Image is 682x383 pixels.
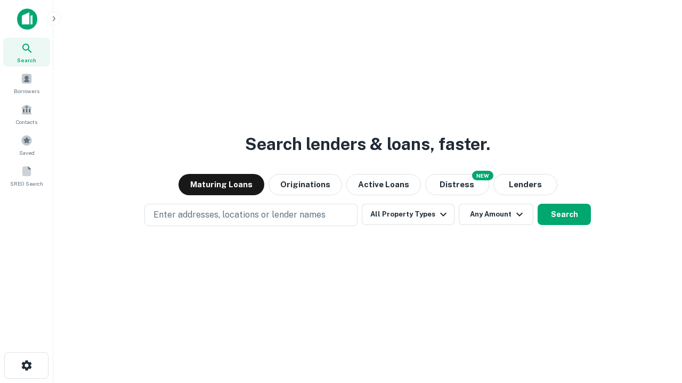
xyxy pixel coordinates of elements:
[629,298,682,349] iframe: Chat Widget
[19,148,35,157] span: Saved
[3,99,50,128] a: Contacts
[3,69,50,97] a: Borrowers
[3,130,50,159] a: Saved
[178,174,264,195] button: Maturing Loans
[10,179,43,188] span: SREO Search
[362,204,454,225] button: All Property Types
[153,209,326,221] p: Enter addresses, locations or lender names
[538,204,591,225] button: Search
[245,131,490,157] h3: Search lenders & loans, faster.
[459,204,533,225] button: Any Amount
[17,9,37,30] img: capitalize-icon.png
[3,161,50,190] a: SREO Search
[144,204,358,226] button: Enter addresses, locations or lender names
[346,174,421,195] button: Active Loans
[493,174,557,195] button: Lenders
[17,56,36,64] span: Search
[16,118,37,126] span: Contacts
[14,87,39,95] span: Borrowers
[425,174,489,195] button: Search distressed loans with lien and other non-mortgage details.
[472,171,493,180] div: NEW
[269,174,342,195] button: Originations
[3,38,50,66] a: Search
